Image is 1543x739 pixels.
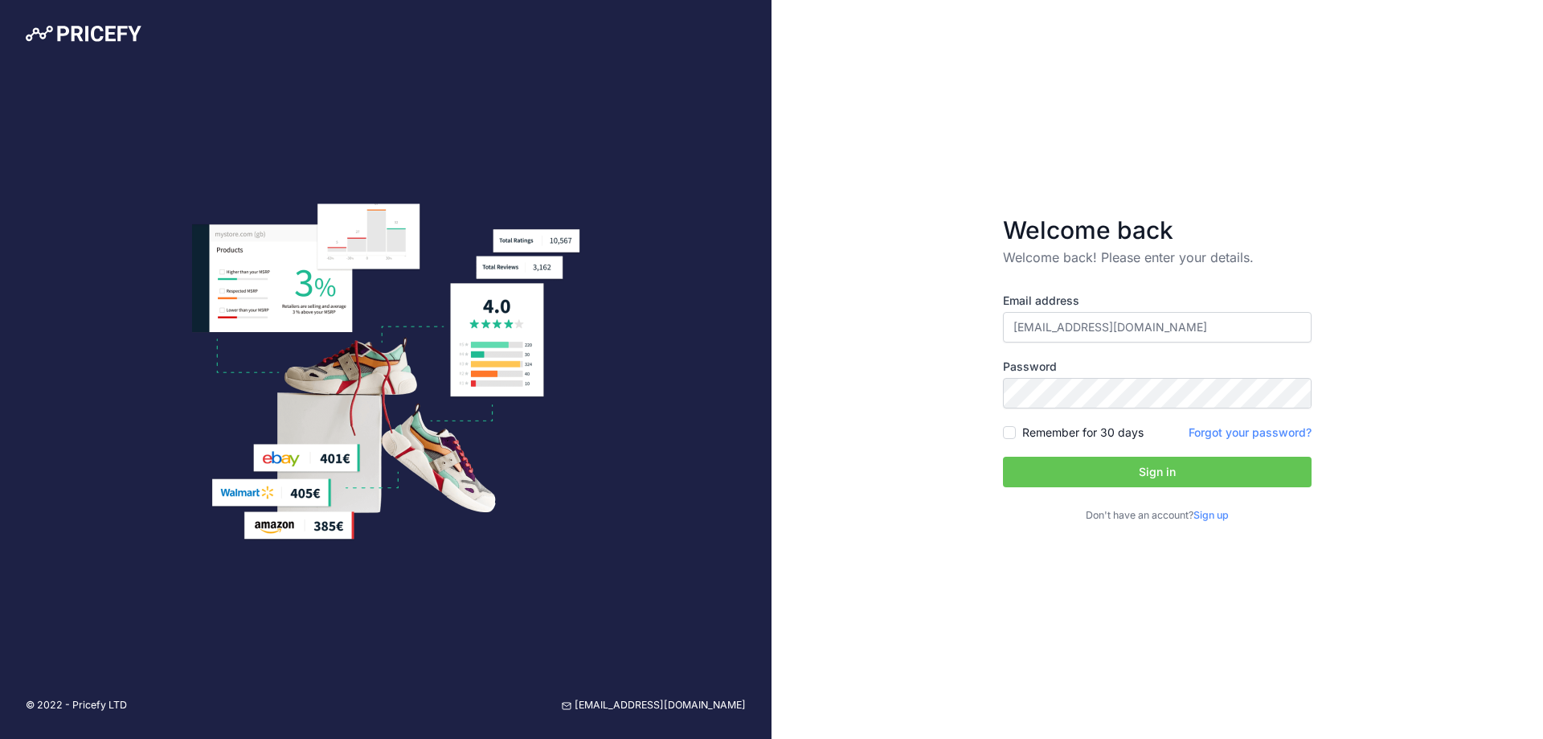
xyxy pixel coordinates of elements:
[178,95,271,105] div: Keywords by Traffic
[61,95,144,105] div: Domain Overview
[42,42,177,55] div: Domain: [DOMAIN_NAME]
[43,93,56,106] img: tab_domain_overview_orange.svg
[1003,216,1312,244] h3: Welcome back
[1003,312,1312,343] input: Enter your email
[45,26,79,39] div: v 4.0.25
[1022,425,1144,441] label: Remember for 30 days
[1003,248,1312,267] p: Welcome back! Please enter your details.
[160,93,173,106] img: tab_keywords_by_traffic_grey.svg
[1003,293,1312,309] label: Email address
[26,26,141,42] img: Pricefy
[1003,359,1312,375] label: Password
[26,26,39,39] img: logo_orange.svg
[1003,457,1312,487] button: Sign in
[1189,425,1312,439] a: Forgot your password?
[1193,509,1229,521] a: Sign up
[562,698,746,713] a: [EMAIL_ADDRESS][DOMAIN_NAME]
[26,698,127,713] p: © 2022 - Pricefy LTD
[26,42,39,55] img: website_grey.svg
[1003,508,1312,523] p: Don't have an account?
